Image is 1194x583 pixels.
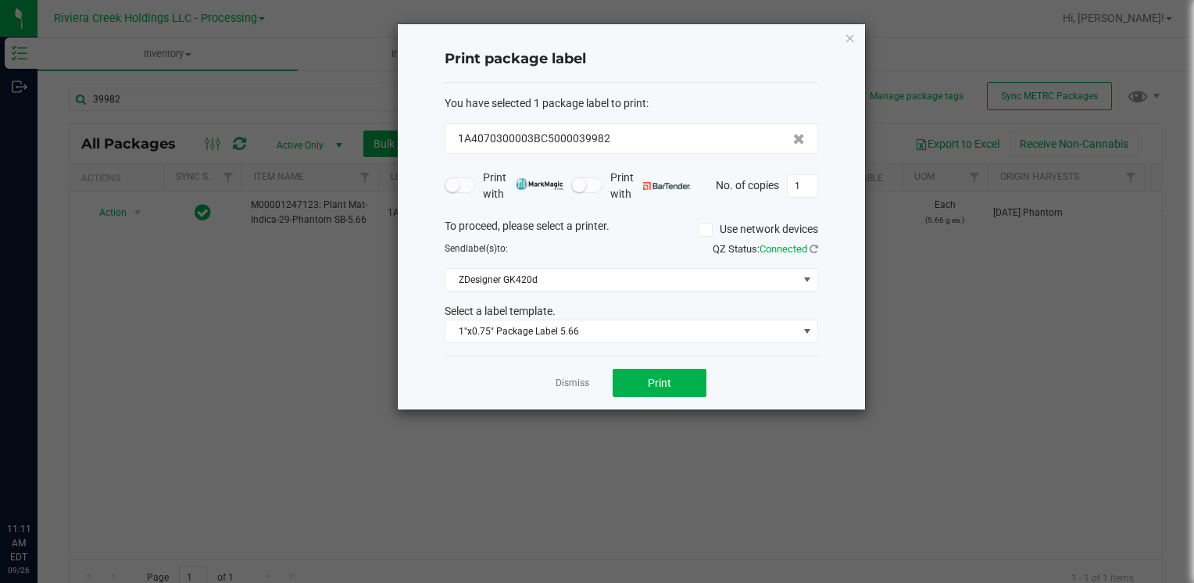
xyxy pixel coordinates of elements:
span: No. of copies [716,178,779,191]
h4: Print package label [445,49,818,70]
label: Use network devices [699,221,818,238]
span: QZ Status: [713,243,818,255]
div: To proceed, please select a printer. [433,218,830,241]
button: Print [613,369,706,397]
span: 1A4070300003BC5000039982 [458,131,610,147]
iframe: Resource center [16,458,63,505]
span: Connected [760,243,807,255]
span: label(s) [466,243,497,254]
span: Send to: [445,243,508,254]
a: Dismiss [556,377,589,390]
span: 1"x0.75" Package Label 5.66 [445,320,798,342]
span: Print with [483,170,563,202]
div: : [445,95,818,112]
div: Select a label template. [433,303,830,320]
span: Print with [610,170,691,202]
img: bartender.png [643,182,691,190]
img: mark_magic_cybra.png [516,178,563,190]
span: Print [648,377,671,389]
span: ZDesigner GK420d [445,269,798,291]
span: You have selected 1 package label to print [445,97,646,109]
